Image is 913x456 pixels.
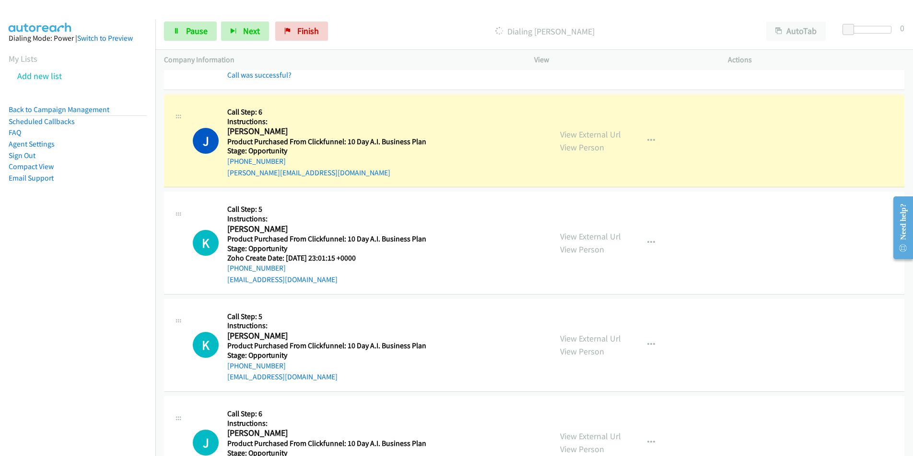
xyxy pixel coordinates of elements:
h1: J [193,430,219,456]
h5: Call Step: 5 [227,312,426,321]
a: Switch to Preview [77,34,133,43]
a: [EMAIL_ADDRESS][DOMAIN_NAME] [227,275,338,284]
p: View [534,54,711,66]
a: Scheduled Callbacks [9,117,75,126]
a: FAQ [9,128,21,137]
span: Pause [186,25,208,36]
p: Actions [728,54,904,66]
a: View External Url [560,431,621,442]
p: Company Information [164,54,517,66]
h5: Stage: Opportunity [227,244,426,253]
div: The call is yet to be attempted [193,230,219,256]
h5: Stage: Opportunity [227,351,426,360]
p: Dialing [PERSON_NAME] [341,25,749,38]
h1: K [193,230,219,256]
a: Agent Settings [9,139,55,148]
a: [EMAIL_ADDRESS][DOMAIN_NAME] [227,372,338,381]
h5: Call Step: 6 [227,409,426,419]
h2: [PERSON_NAME] [227,126,423,137]
a: [PHONE_NUMBER] [227,361,286,370]
a: View External Url [560,333,621,344]
h5: Stage: Opportunity [227,146,426,156]
h1: J [193,128,219,154]
h2: [PERSON_NAME] [227,428,423,439]
a: Sign Out [9,151,35,160]
a: Pause [164,22,217,41]
div: The call is yet to be attempted [193,430,219,456]
a: View External Url [560,129,621,140]
span: Next [243,25,260,36]
a: Call was successful? [227,70,292,80]
h5: Instructions: [227,214,426,224]
h5: Call Step: 5 [227,205,426,214]
h5: Call Step: 6 [227,107,426,117]
a: View External Url [560,231,621,242]
h5: Instructions: [227,321,426,331]
h2: [PERSON_NAME] [227,224,423,235]
h1: K [193,332,219,358]
span: Finish [297,25,319,36]
a: Back to Campaign Management [9,105,109,114]
a: Finish [275,22,328,41]
a: Add new list [17,70,62,81]
h5: Product Purchased From Clickfunnel: 10 Day A.I. Business Plan [227,234,426,244]
div: 0 [900,22,904,34]
h5: Instructions: [227,117,426,126]
div: Dialing Mode: Power | [9,33,147,44]
div: Delay between calls (in seconds) [847,26,891,34]
h2: [PERSON_NAME] [227,331,423,342]
h5: Product Purchased From Clickfunnel: 10 Day A.I. Business Plan [227,341,426,351]
a: View Person [560,346,604,357]
a: Compact View [9,162,54,171]
div: The call is yet to be attempted [193,332,219,358]
a: My Lists [9,53,37,64]
a: [PHONE_NUMBER] [227,157,286,166]
a: View Person [560,244,604,255]
a: Email Support [9,173,54,182]
a: View Person [560,142,604,153]
h5: Instructions: [227,419,426,428]
button: Next [221,22,269,41]
button: AutoTab [766,22,826,41]
h5: Zoho Create Date: [DATE] 23:01:15 +0000 [227,253,426,263]
a: [PERSON_NAME][EMAIL_ADDRESS][DOMAIN_NAME] [227,168,390,177]
h5: Product Purchased From Clickfunnel: 10 Day A.I. Business Plan [227,137,426,147]
iframe: Resource Center [885,190,913,266]
a: View Person [560,444,604,455]
a: [PHONE_NUMBER] [227,263,286,273]
h5: Product Purchased From Clickfunnel: 10 Day A.I. Business Plan [227,439,426,448]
